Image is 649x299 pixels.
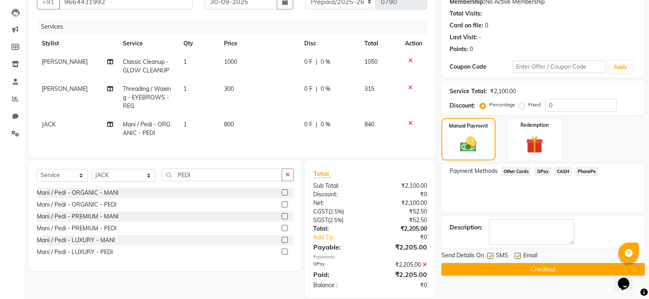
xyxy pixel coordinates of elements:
[299,34,360,53] th: Disc
[534,167,551,176] span: GPay
[450,87,487,96] div: Service Total:
[219,34,299,53] th: Price
[38,19,433,34] div: Services
[575,167,599,176] span: PhonePe
[307,233,381,242] a: Add Tip
[450,45,468,54] div: Points:
[313,208,328,215] span: CGST
[321,85,330,93] span: 0 %
[489,101,516,108] label: Percentage
[316,58,317,66] span: |
[118,34,179,53] th: Service
[370,225,433,233] div: ₹2,205.00
[400,34,427,53] th: Action
[321,120,330,129] span: 0 %
[496,251,508,261] span: SMS
[441,251,484,261] span: Send Details On
[183,121,187,128] span: 1
[307,190,370,199] div: Discount:
[162,169,282,181] input: Search or Scan
[450,33,477,42] div: Last Visit:
[123,58,169,74] span: Classic Cleanup - GLOW CLEANUP
[37,189,119,197] div: Mani / Pedi - ORGANIC - MANI
[37,236,115,245] div: Mani / Pedi - LUXURY - MANI
[42,85,88,92] span: [PERSON_NAME]
[316,120,317,129] span: |
[37,200,117,209] div: Mani / Pedi - ORGANIC - PEDI
[450,167,497,175] span: Payment Methods
[370,270,433,279] div: ₹2,205.00
[224,58,237,65] span: 1000
[455,135,482,154] img: _cash.svg
[307,281,370,290] div: Balance :
[37,212,119,221] div: Mani / Pedi - PREMIUM - MANI
[313,216,328,224] span: SGST
[37,224,117,233] div: Mani / Pedi - PREMIUM - PEDI
[615,266,641,291] iframe: chat widget
[470,45,473,54] div: 0
[330,208,342,215] span: 2.5%
[370,261,433,269] div: ₹2,205.00
[381,233,433,242] div: ₹0
[307,199,370,207] div: Net:
[520,134,549,155] img: _gift.svg
[42,58,88,65] span: [PERSON_NAME]
[370,281,433,290] div: ₹0
[313,254,427,261] div: Payments
[501,167,531,176] span: Other Cards
[528,101,540,108] label: Fixed
[224,121,234,128] span: 800
[316,85,317,93] span: |
[183,58,187,65] span: 1
[370,182,433,190] div: ₹2,100.00
[304,120,312,129] span: 0 F
[307,225,370,233] div: Total:
[490,87,516,96] div: ₹2,100.00
[307,207,370,216] div: ( )
[360,34,400,53] th: Total
[520,121,549,129] label: Redemption
[179,34,219,53] th: Qty
[364,85,374,92] span: 315
[42,121,56,128] span: JACK
[450,63,512,71] div: Coupon Code
[307,270,370,279] div: Paid:
[183,85,187,92] span: 1
[224,85,234,92] span: 300
[330,217,342,223] span: 2.5%
[450,101,475,110] div: Discount:
[37,248,113,256] div: Mani / Pedi - LUXURY - PEDI
[554,167,572,176] span: CASH
[364,58,378,65] span: 1050
[485,21,488,30] div: 0
[523,251,537,261] span: Email
[307,182,370,190] div: Sub Total:
[313,169,332,178] span: Total
[370,216,433,225] div: ₹52.50
[307,216,370,225] div: ( )
[370,199,433,207] div: ₹2,100.00
[123,121,170,137] span: Mani / Pedi - ORGANIC - PEDI
[370,190,433,199] div: ₹0
[479,33,481,42] div: -
[450,223,482,232] div: Description:
[370,207,433,216] div: ₹52.50
[441,263,645,276] button: Checkout
[123,85,171,110] span: Threading / Waxing - EYEBROWS - REG
[370,242,433,252] div: ₹2,205.00
[512,61,606,73] input: Enter Offer / Coupon Code
[37,34,118,53] th: Stylist
[449,122,488,130] label: Manual Payment
[450,21,483,30] div: Card on file:
[304,58,312,66] span: 0 F
[450,9,482,18] div: Total Visits:
[609,61,632,73] button: Apply
[307,261,370,269] div: GPay
[304,85,312,93] span: 0 F
[364,121,374,128] span: 840
[307,242,370,252] div: Payable:
[321,58,330,66] span: 0 %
